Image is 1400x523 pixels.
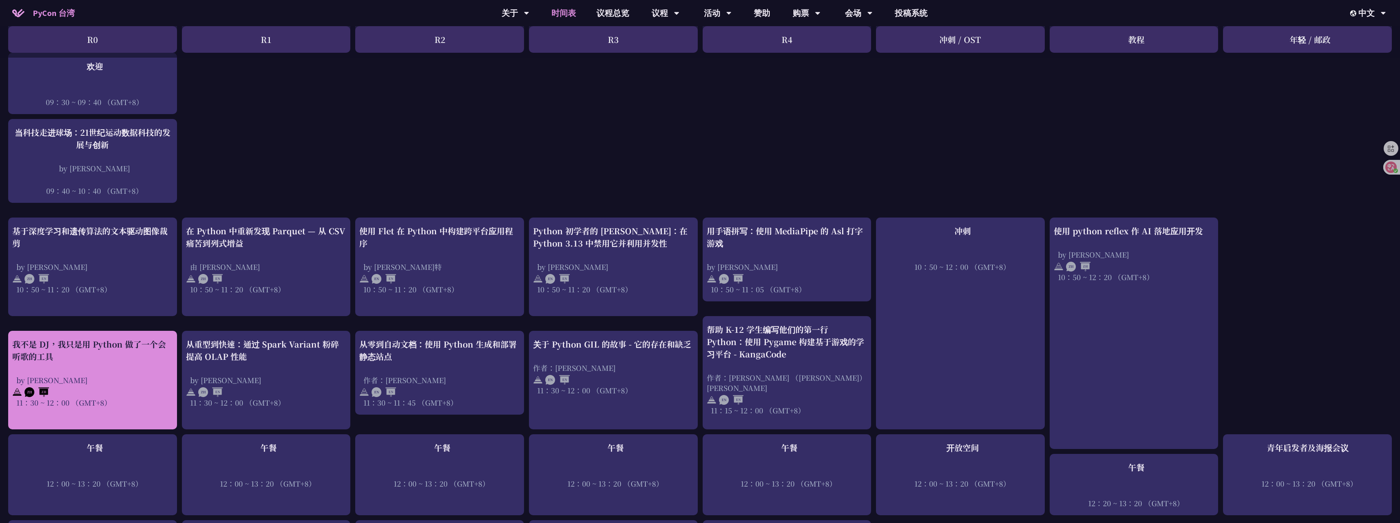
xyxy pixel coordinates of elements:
[533,375,543,385] img: svg+xml;base64,PHN2ZyB4bWxucz0iaHR0cDovL3d3dy53My5vcmcvMjAwMC9zdmciIHdpZHRoPSIyNCIgaGVpZ2h0PSIyNC...
[1054,262,1064,272] img: svg+xml;base64,PHN2ZyB4bWxucz0iaHR0cDovL3d3dy53My5vcmcvMjAwMC9zdmciIHdpZHRoPSIyNCIgaGVpZ2h0PSIyNC...
[186,225,347,294] a: 在 Python 中重新发现 Parquet — 从 CSV 痛苦到列式增益 由 [PERSON_NAME] 10：50 ~ 11：20 （GMT+8）
[954,225,971,237] font: 冲刺
[25,274,49,284] img: ZHEN.371966e.svg
[741,478,837,489] font: 12：00 ~ 13：20 （GMT+8）
[596,8,629,18] font: 议程总览
[533,225,688,249] font: Python 初学者的 [PERSON_NAME]：在 Python 3.13 中禁用它并利用并发性
[87,442,103,453] font: 午餐
[186,338,347,408] a: 从重型到快速：通过 Spark Variant 粉碎提高 OLAP 性能 by [PERSON_NAME] 11：30 ~ 12：00 （GMT+8）
[719,274,744,284] img: ENEN.5a408d1.svg
[537,385,632,395] font: 11：30 ~ 12：00 （GMT+8）
[652,8,668,18] font: 议程
[703,26,871,53] div: R4
[359,274,369,284] img: svg+xml;base64,PHN2ZyB4bWxucz0iaHR0cDovL3d3dy53My5vcmcvMjAwMC9zdmciIHdpZHRoPSIyNCIgaGVpZ2h0PSIyNC...
[914,262,1010,272] font: 10：50 ~ 12：00 （GMT+8）
[12,338,173,408] a: 我不是 DJ，我只是用 Python 做了一个会听歌的工具 by [PERSON_NAME] 11：30 ~ 12：00 （GMT+8）
[1054,225,1203,237] font: 使用 python reflex 作 AI 落地应用开发
[190,375,261,385] font: by [PERSON_NAME]
[25,387,49,397] img: ZHZH.38617ef.svg
[33,8,75,18] font: PyCon 台湾
[359,338,517,362] font: 从零到自动文档：使用 Python 生成和部署静态站点
[1227,442,1388,489] a: 青年启发者及海报会议 12：00 ~ 13：20 （GMT+8）
[845,8,861,18] font: 会场
[359,225,520,294] a: 使用 Flet 在 Python 中构建跨平台应用程序 by [PERSON_NAME]特 10：50 ~ 11：20 （GMT+8）
[1058,249,1129,260] font: by [PERSON_NAME]
[1128,34,1145,45] font: 教程
[707,323,867,415] a: 帮助 K-12 学生编写他们的第一行 Python：使用 Pygame 构建基于游戏的学习平台 - KangaCode 作者：[PERSON_NAME] （[PERSON_NAME]） [PER...
[12,225,168,249] font: 基于深度学习和遗传算法的文本驱动图像裁剪
[537,262,608,272] font: by [PERSON_NAME]
[711,284,806,294] font: 10：50 ~ 11：05 （GMT+8）
[87,60,103,72] font: 欢迎
[1066,262,1091,272] img: ZHZH.38617ef.svg
[502,8,518,18] font: 关于
[1290,34,1331,45] font: 年轻 / 邮政
[707,395,717,405] img: svg+xml;base64,PHN2ZyB4bWxucz0iaHR0cDovL3d3dy53My5vcmcvMjAwMC9zdmciIHdpZHRoPSIyNCIgaGVpZ2h0PSIyNC...
[46,186,143,196] font: 09：40 ~ 10：40 （GMT+8）
[793,8,809,18] font: 购票
[545,274,570,284] img: ENEN.5a408d1.svg
[1261,478,1357,489] font: 12：00 ~ 13：20 （GMT+8）
[1054,225,1214,282] a: 使用 python reflex 作 AI 落地应用开发 by [PERSON_NAME] 10：50 ~ 12：20 （GMT+8）
[533,274,543,284] img: svg+xml;base64,PHN2ZyB4bWxucz0iaHR0cDovL3d3dy53My5vcmcvMjAwMC9zdmciIHdpZHRoPSIyNCIgaGVpZ2h0PSIyNC...
[914,478,1010,489] font: 12：00 ~ 13：20 （GMT+8）
[707,274,717,284] img: svg+xml;base64,PHN2ZyB4bWxucz0iaHR0cDovL3d3dy53My5vcmcvMjAwMC9zdmciIHdpZHRoPSIyNCIgaGVpZ2h0PSIyNC...
[198,387,223,397] img: ZHEN.371966e.svg
[15,126,170,150] font: 当科技走进球场：21世纪运动数据科技的发展与创新
[533,338,694,395] a: 关于 Python GIL 的故事 - 它的存在和缺乏 作者：[PERSON_NAME] 11：30 ~ 12：00 （GMT+8）
[16,375,87,385] font: by [PERSON_NAME]
[182,26,351,53] div: R1
[186,387,196,397] img: svg+xml;base64,PHN2ZyB4bWxucz0iaHR0cDovL3d3dy53My5vcmcvMjAwMC9zdmciIHdpZHRoPSIyNCIgaGVpZ2h0PSIyNC...
[16,284,112,294] font: 10：50 ~ 11：20 （GMT+8）
[529,26,698,53] div: R3
[359,387,369,397] img: svg+xml;base64,PHN2ZyB4bWxucz0iaHR0cDovL3d3dy53My5vcmcvMjAwMC9zdmciIHdpZHRoPSIyNCIgaGVpZ2h0PSIyNC...
[567,478,663,489] font: 12：00 ~ 13：20 （GMT+8）
[533,363,616,373] font: 作者：[PERSON_NAME]
[707,225,863,249] font: 用手语拼写：使用 MediaPipe 的 Asl 打字游戏
[363,375,446,385] font: 作者：[PERSON_NAME]
[551,8,576,18] font: 时间表
[704,8,720,18] font: 活动
[707,373,867,393] font: 作者：[PERSON_NAME] （[PERSON_NAME]） [PERSON_NAME]
[1088,498,1184,508] font: 12：20 ~ 13：20 （GMT+8）
[186,338,339,362] font: 从重型到快速：通过 Spark Variant 粉碎提高 OLAP 性能
[707,323,864,360] font: 帮助 K-12 学生编写他们的第一行 Python：使用 Pygame 构建基于游戏的学习平台 - KangaCode
[1350,10,1358,16] img: Locale Icon
[220,478,316,489] font: 12：00 ~ 13：20 （GMT+8）
[12,9,25,17] img: Home icon of PyCon TW 2025
[363,397,458,408] font: 11：30 ~ 11：45 （GMT+8）
[946,442,979,453] font: 开放空间
[359,225,513,249] font: 使用 Flet 在 Python 中构建跨平台应用程序
[707,262,867,272] div: by [PERSON_NAME]
[190,284,285,294] font: 10：50 ~ 11：20 （GMT+8）
[198,274,223,284] img: ZHEN.371966e.svg
[880,442,1041,489] a: 开放空间 12：00 ~ 13：20 （GMT+8）
[47,478,143,489] font: 12：00 ~ 13：20 （GMT+8）
[372,274,396,284] img: ENEN.5a408d1.svg
[16,262,87,272] font: by [PERSON_NAME]
[939,34,981,45] font: 冲刺 / OST
[372,387,396,397] img: ENEN.5a408d1.svg
[59,163,130,173] font: by [PERSON_NAME]
[394,478,490,489] font: 12：00 ~ 13：20 （GMT+8）
[12,338,166,362] font: 我不是 DJ，我只是用 Python 做了一个会听歌的工具
[754,8,770,18] font: 赞助
[4,3,83,23] a: PyCon 台湾
[711,405,805,415] font: 11：15 ~ 12：00 （GMT+8）
[1058,272,1154,282] font: 10：50 ~ 12：20 （GMT+8）
[533,225,694,294] a: Python 初学者的 [PERSON_NAME]：在 Python 3.13 中禁用它并利用并发性 by [PERSON_NAME] 10：50 ~ 11：20 （GMT+8）
[1128,461,1145,473] font: 午餐
[186,225,345,249] font: 在 Python 中重新发现 Parquet — 从 CSV 痛苦到列式增益
[12,126,173,196] a: 当科技走进球场：21世纪运动数据科技的发展与创新 by [PERSON_NAME] 09：40 ~ 10：40 （GMT+8）
[260,442,277,453] font: 午餐
[12,225,173,294] a: 基于深度学习和遗传算法的文本驱动图像裁剪 by [PERSON_NAME] 10：50 ~ 11：20 （GMT+8）
[895,8,927,18] font: 投稿系统
[12,387,22,397] img: svg+xml;base64,PHN2ZyB4bWxucz0iaHR0cDovL3d3dy53My5vcmcvMjAwMC9zdmciIHdpZHRoPSIyNCIgaGVpZ2h0PSIyNC...
[363,284,459,294] font: 10：50 ~ 11：20 （GMT+8）
[355,26,524,53] div: R2
[533,338,691,350] font: 关于 Python GIL 的故事 - 它的存在和缺乏
[46,97,143,107] font: 09：30 ~ 09：40 （GMT+8）
[537,284,632,294] font: 10：50 ~ 11：20 （GMT+8）
[545,375,570,385] img: ENEN.5a408d1.svg
[1267,442,1348,453] font: 青年启发者及海报会议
